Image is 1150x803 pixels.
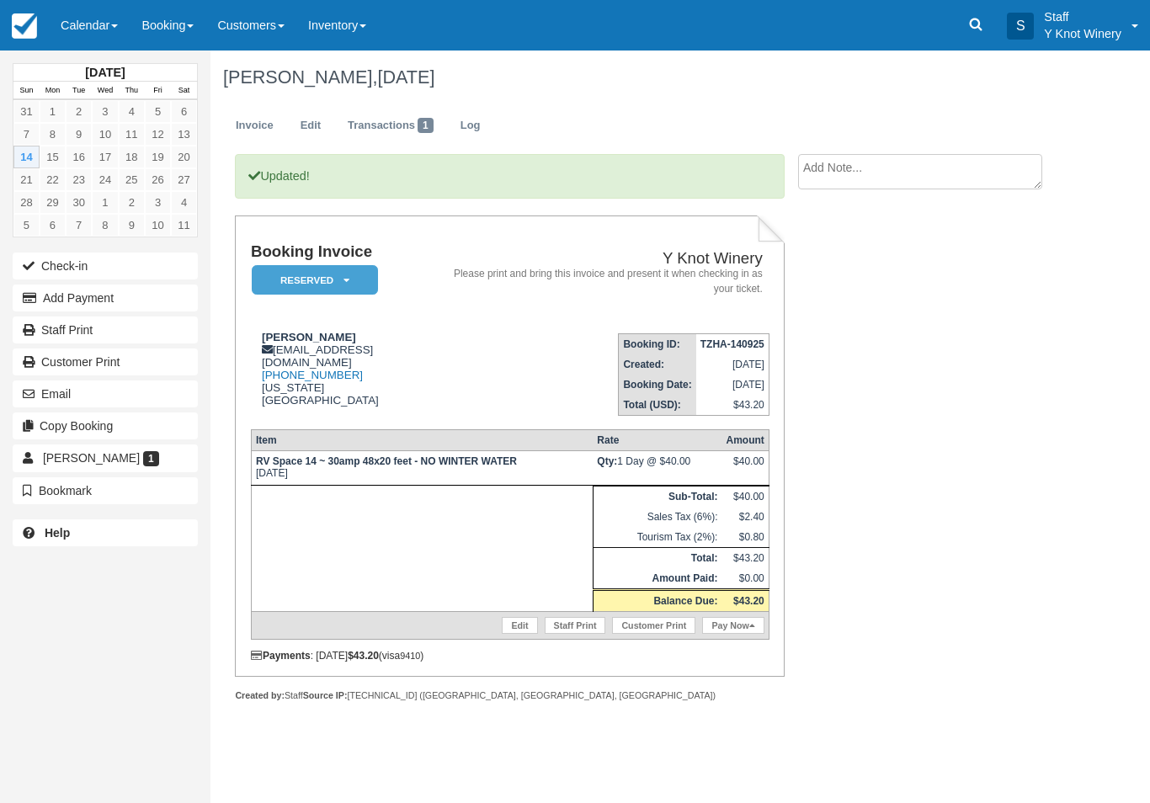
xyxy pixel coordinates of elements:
[92,100,118,123] a: 3
[502,617,537,634] a: Edit
[13,100,40,123] a: 31
[145,214,171,237] a: 10
[454,267,763,295] address: Please print and bring this invoice and present it when checking in as your ticket.
[171,82,197,100] th: Sat
[593,507,721,527] td: Sales Tax (6%):
[593,527,721,548] td: Tourism Tax (2%):
[45,526,70,540] b: Help
[171,146,197,168] a: 20
[597,455,617,467] strong: Qty
[119,100,145,123] a: 4
[619,354,696,375] th: Created:
[619,395,696,416] th: Total (USD):
[145,168,171,191] a: 26
[1044,25,1121,42] p: Y Knot Winery
[13,214,40,237] a: 5
[721,429,769,450] th: Amount
[119,191,145,214] a: 2
[171,123,197,146] a: 13
[1044,8,1121,25] p: Staff
[13,253,198,279] button: Check-in
[40,100,66,123] a: 1
[418,118,434,133] span: 1
[13,477,198,504] button: Bookmark
[251,243,447,261] h1: Booking Invoice
[66,168,92,191] a: 23
[66,214,92,237] a: 7
[119,123,145,146] a: 11
[13,412,198,439] button: Copy Booking
[145,82,171,100] th: Fri
[66,123,92,146] a: 9
[13,146,40,168] a: 14
[12,13,37,39] img: checkfront-main-nav-mini-logo.png
[1007,13,1034,40] div: S
[619,333,696,354] th: Booking ID:
[721,547,769,568] td: $43.20
[593,568,721,590] th: Amount Paid:
[454,250,763,268] h2: Y Knot Winery
[143,451,159,466] span: 1
[223,109,286,142] a: Invoice
[235,690,285,700] strong: Created by:
[145,191,171,214] a: 3
[593,547,721,568] th: Total:
[145,123,171,146] a: 12
[66,191,92,214] a: 30
[700,338,764,350] strong: TZHA-140925
[92,146,118,168] a: 17
[251,650,769,662] div: : [DATE] (visa )
[696,354,769,375] td: [DATE]
[288,109,333,142] a: Edit
[13,123,40,146] a: 7
[612,617,695,634] a: Customer Print
[251,650,311,662] strong: Payments
[171,168,197,191] a: 27
[251,331,447,407] div: [EMAIL_ADDRESS][DOMAIN_NAME] [US_STATE] [GEOGRAPHIC_DATA]
[721,486,769,507] td: $40.00
[262,331,356,343] strong: [PERSON_NAME]
[13,168,40,191] a: 21
[696,395,769,416] td: $43.20
[13,316,198,343] a: Staff Print
[593,589,721,611] th: Balance Due:
[13,191,40,214] a: 28
[92,214,118,237] a: 8
[13,519,198,546] a: Help
[235,689,785,702] div: Staff [TECHNICAL_ID] ([GEOGRAPHIC_DATA], [GEOGRAPHIC_DATA], [GEOGRAPHIC_DATA])
[696,375,769,395] td: [DATE]
[721,568,769,590] td: $0.00
[40,214,66,237] a: 6
[171,100,197,123] a: 6
[92,123,118,146] a: 10
[721,507,769,527] td: $2.40
[92,191,118,214] a: 1
[145,146,171,168] a: 19
[40,146,66,168] a: 15
[721,527,769,548] td: $0.80
[303,690,348,700] strong: Source IP:
[545,617,606,634] a: Staff Print
[119,214,145,237] a: 9
[251,450,593,485] td: [DATE]
[66,100,92,123] a: 2
[85,66,125,79] strong: [DATE]
[43,451,140,465] span: [PERSON_NAME]
[348,650,379,662] strong: $43.20
[13,444,198,471] a: [PERSON_NAME] 1
[252,265,378,295] em: Reserved
[13,285,198,311] button: Add Payment
[171,214,197,237] a: 11
[13,348,198,375] a: Customer Print
[256,455,517,467] strong: RV Space 14 ~ 30amp 48x20 feet - NO WINTER WATER
[377,66,434,88] span: [DATE]
[593,486,721,507] th: Sub-Total:
[13,380,198,407] button: Email
[400,651,420,661] small: 9410
[145,100,171,123] a: 5
[66,82,92,100] th: Tue
[92,168,118,191] a: 24
[335,109,446,142] a: Transactions1
[13,82,40,100] th: Sun
[235,154,785,199] p: Updated!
